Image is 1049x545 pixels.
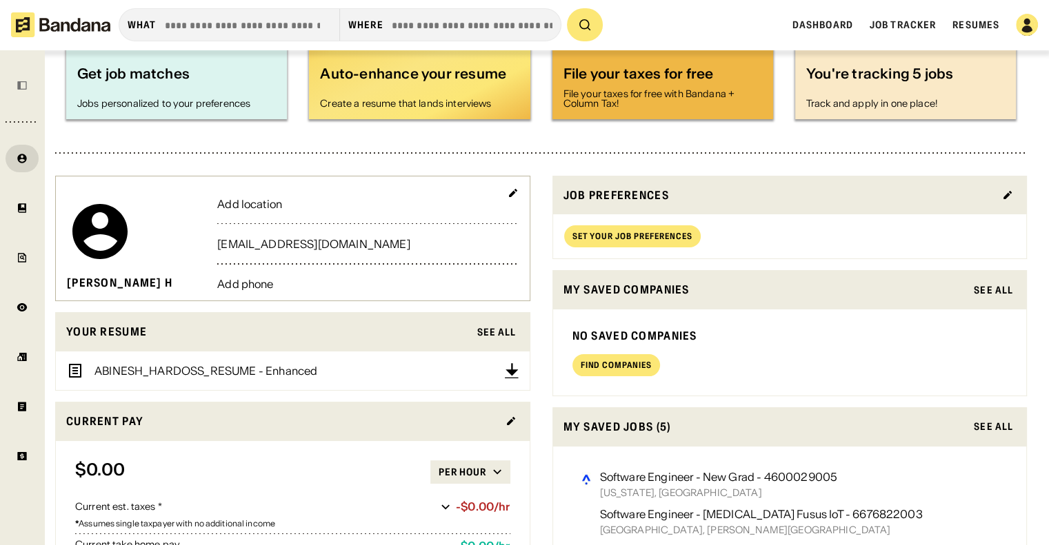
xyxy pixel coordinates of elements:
[572,503,1008,540] a: Software Engineer - [MEDICAL_DATA] Fusus IoT - 6676822003[GEOGRAPHIC_DATA], [PERSON_NAME][GEOGRAP...
[563,89,762,108] div: File your taxes for free with Bandana + Column Tax!
[320,64,519,93] div: Auto-enhance your resume
[952,19,999,31] a: Resumes
[75,500,435,514] div: Current est. taxes *
[806,99,1005,108] div: Track and apply in one place!
[75,520,510,528] div: Assumes single taxpayer with no additional income
[563,418,966,435] div: My saved jobs (5)
[600,488,838,497] div: [US_STATE], [GEOGRAPHIC_DATA]
[217,198,518,209] div: Add location
[94,365,317,376] div: ABINESH_HARDOSS_RESUME - Enhanced
[792,19,853,31] a: Dashboard
[67,276,172,290] div: [PERSON_NAME] H
[128,19,156,31] div: what
[600,471,838,482] div: Software Engineer - New Grad - 4600029005
[66,323,469,340] div: Your resume
[572,466,1008,503] a: Applied Intuition logoSoftware Engineer - New Grad - 4600029005[US_STATE], [GEOGRAPHIC_DATA]
[11,12,110,37] img: Bandana logotype
[77,99,276,108] div: Jobs personalized to your preferences
[572,329,1008,343] div: No saved companies
[217,238,518,249] div: [EMAIL_ADDRESS][DOMAIN_NAME]
[581,361,652,369] div: Find companies
[439,466,487,478] div: Per hour
[572,232,692,240] div: Set your job preferences
[600,508,923,520] div: Software Engineer - [MEDICAL_DATA] Fusus IoT - 6676822003
[75,460,430,484] div: $0.00
[563,281,966,298] div: My saved companies
[600,525,923,535] div: [GEOGRAPHIC_DATA], [PERSON_NAME][GEOGRAPHIC_DATA]
[217,278,518,289] div: Add phone
[563,187,995,204] div: Job preferences
[870,19,936,31] a: Job Tracker
[477,327,517,337] div: See All
[578,471,595,488] img: Applied Intuition logo
[320,99,519,108] div: Create a resume that lands interviews
[66,413,497,430] div: Current Pay
[974,422,1013,431] div: See All
[348,19,383,31] div: Where
[456,500,510,513] div: -$0.00/hr
[563,64,762,83] div: File your taxes for free
[974,285,1013,295] div: See All
[806,64,1005,93] div: You're tracking 5 jobs
[77,64,276,93] div: Get job matches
